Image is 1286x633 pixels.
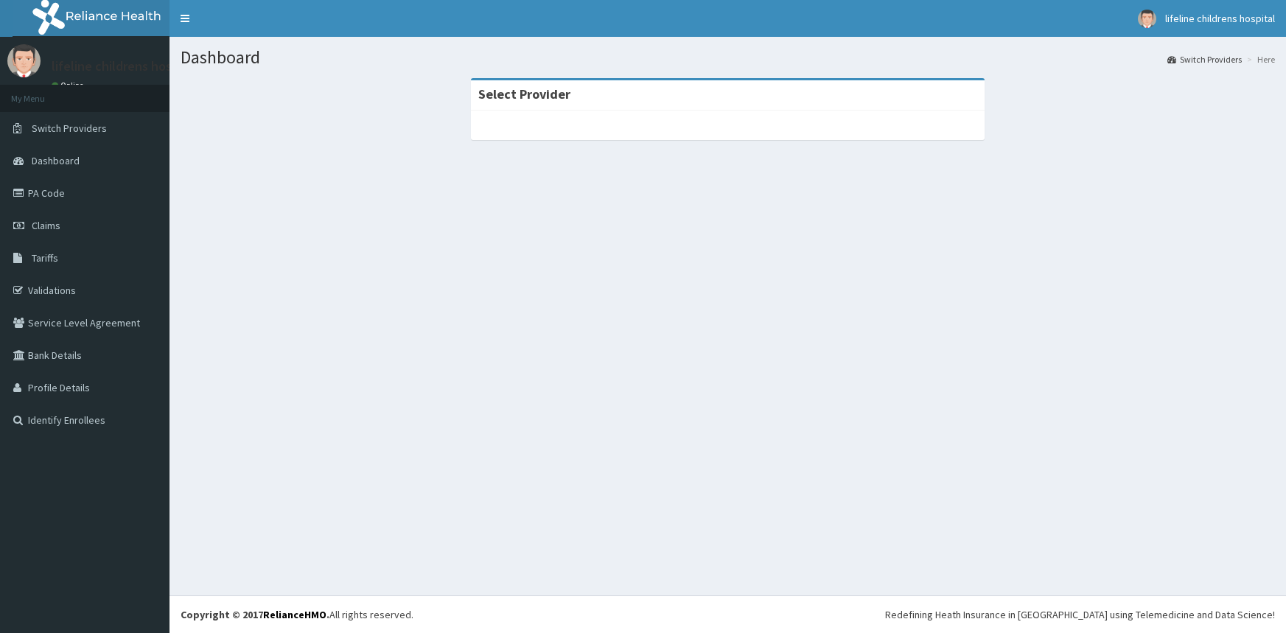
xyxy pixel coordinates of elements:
[32,154,80,167] span: Dashboard
[7,44,41,77] img: User Image
[1165,12,1275,25] span: lifeline childrens hospital
[181,608,329,621] strong: Copyright © 2017 .
[885,607,1275,622] div: Redefining Heath Insurance in [GEOGRAPHIC_DATA] using Telemedicine and Data Science!
[32,122,107,135] span: Switch Providers
[52,60,198,73] p: lifeline childrens hospital
[52,80,87,91] a: Online
[478,85,570,102] strong: Select Provider
[170,595,1286,633] footer: All rights reserved.
[1243,53,1275,66] li: Here
[1138,10,1156,28] img: User Image
[32,251,58,265] span: Tariffs
[181,48,1275,67] h1: Dashboard
[32,219,60,232] span: Claims
[263,608,326,621] a: RelianceHMO
[1167,53,1242,66] a: Switch Providers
